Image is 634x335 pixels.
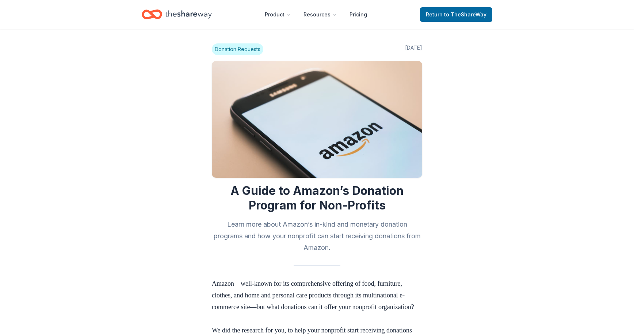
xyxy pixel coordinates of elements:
a: Home [142,6,212,23]
button: Resources [298,7,342,22]
img: Image for A Guide to Amazon’s Donation Program for Non-Profits [212,61,422,178]
span: to TheShareWay [444,11,486,18]
a: Pricing [344,7,373,22]
a: Returnto TheShareWay [420,7,492,22]
h2: Learn more about Amazon’s in-kind and monetary donation programs and how your nonprofit can start... [212,219,422,254]
span: Return [426,10,486,19]
button: Product [259,7,296,22]
p: Amazon—well-known for its comprehensive offering of food, furniture, clothes, and home and person... [212,278,422,324]
span: [DATE] [405,43,422,55]
h1: A Guide to Amazon’s Donation Program for Non-Profits [212,184,422,213]
span: Donation Requests [212,43,263,55]
nav: Main [259,6,373,23]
